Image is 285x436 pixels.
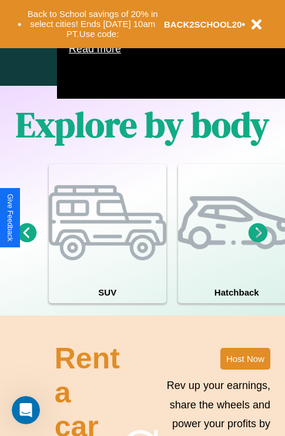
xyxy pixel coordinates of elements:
h1: Explore by body [16,100,269,149]
button: Back to School savings of 20% in select cities! Ends [DATE] 10am PT.Use code: [22,6,164,42]
b: BACK2SCHOOL20 [164,19,242,29]
h4: SUV [49,281,166,303]
button: Host Now [220,348,270,370]
div: Give Feedback [6,194,14,242]
iframe: Intercom live chat [12,396,40,424]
